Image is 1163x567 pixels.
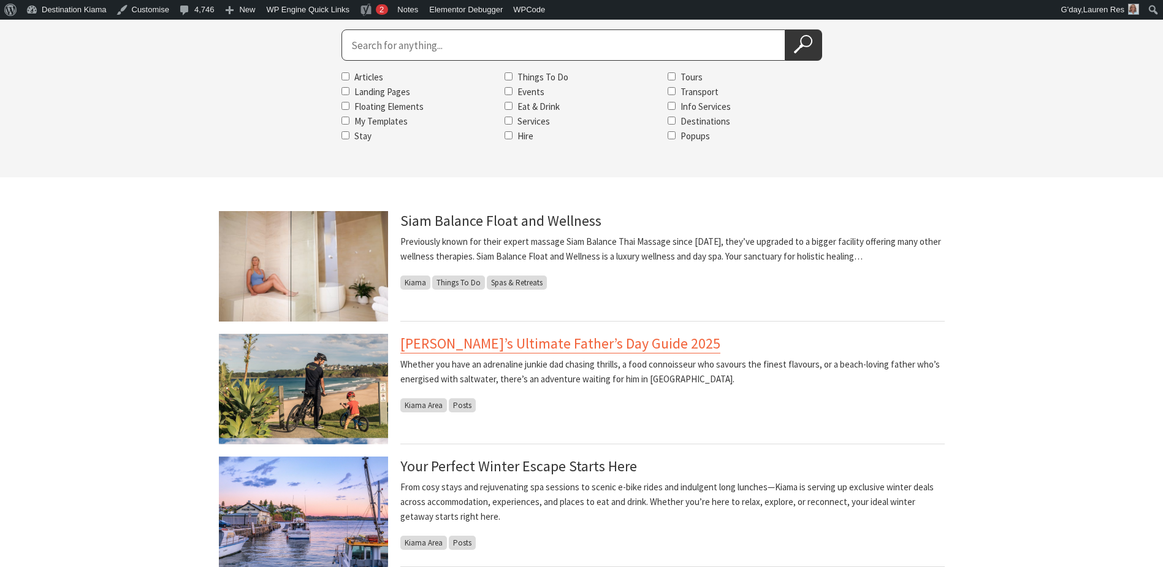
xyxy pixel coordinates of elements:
p: Previously known for their expert massage Siam Balance Thai Massage since [DATE], they’ve upgrade... [400,234,945,264]
label: Info Services [681,101,731,112]
p: Whether you have an adrenaline junkie dad chasing thrills, a food connoisseur who savours the fin... [400,357,945,387]
span: Posts [449,398,476,412]
span: Kiama Area [400,398,447,412]
label: Tours [681,71,703,83]
label: Hire [517,130,533,142]
label: Floating Elements [354,101,424,112]
a: Siam Balance Float and Wellness [400,211,601,230]
span: 2 [379,5,384,14]
span: Things To Do [432,276,485,290]
span: Posts [449,536,476,550]
label: Popups [681,130,710,142]
input: Search for: [341,29,785,61]
img: Steam Room and Spa Bath Room [219,211,388,322]
label: Stay [354,130,372,142]
label: Events [517,86,544,98]
label: Transport [681,86,719,98]
span: Lauren Res [1083,5,1124,14]
a: Your Perfect Winter Escape Starts Here [400,457,637,476]
label: Articles [354,71,383,83]
label: Eat & Drink [517,101,560,112]
label: Services [517,115,550,127]
span: Kiama [400,276,430,290]
label: Landing Pages [354,86,410,98]
span: Spas & Retreats [487,276,547,290]
span: Kiama Area [400,536,447,550]
p: From cosy stays and rejuvenating spa sessions to scenic e-bike rides and indulgent long lunches—K... [400,480,945,524]
img: Res-lauren-square-150x150.jpg [1128,4,1139,15]
a: [PERSON_NAME]’s Ultimate Father’s Day Guide 2025 [400,334,720,353]
label: My Templates [354,115,408,127]
label: Things To Do [517,71,568,83]
label: Destinations [681,115,730,127]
